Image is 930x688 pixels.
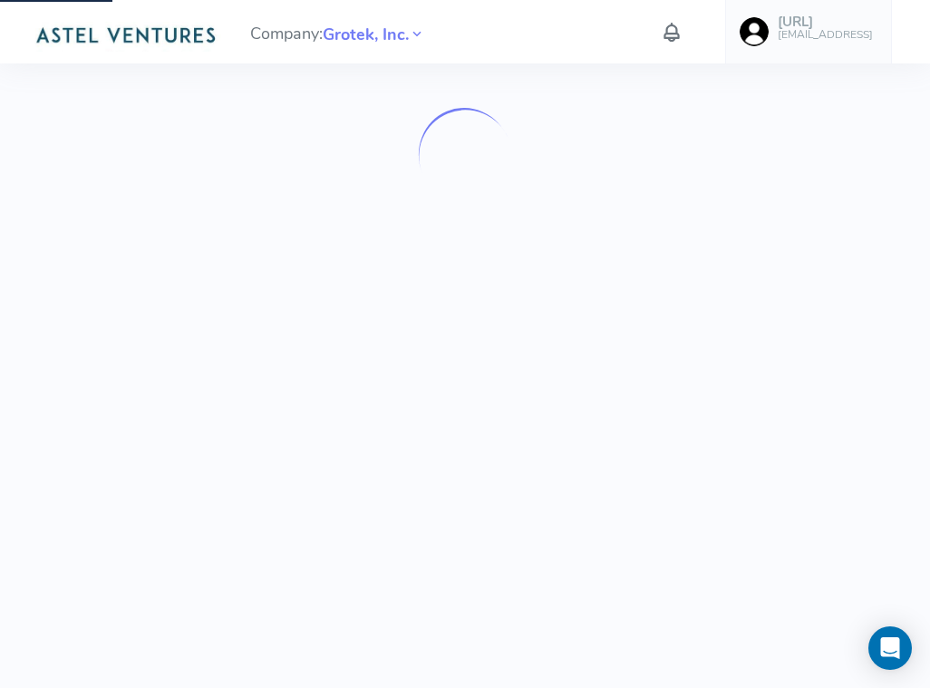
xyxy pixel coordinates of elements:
img: user-image [740,17,769,46]
span: Grotek, Inc. [323,23,409,47]
h5: [URL] [778,15,873,30]
h6: [EMAIL_ADDRESS] [778,29,873,41]
a: Grotek, Inc. [323,23,409,44]
div: Open Intercom Messenger [868,626,912,670]
span: Company: [250,16,425,48]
